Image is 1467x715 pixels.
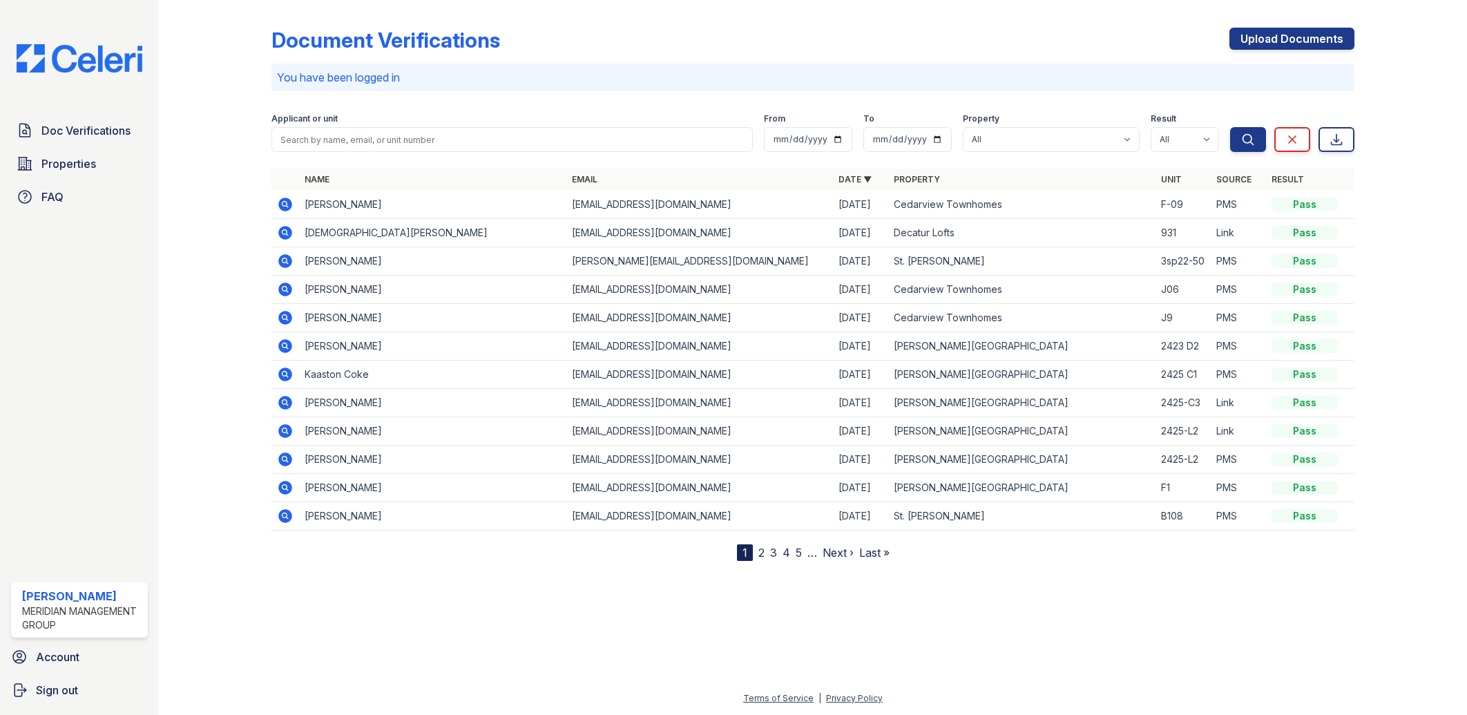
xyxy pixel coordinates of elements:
span: FAQ [41,189,64,205]
td: 2425-C3 [1156,389,1211,417]
span: Properties [41,155,96,172]
label: From [764,113,785,124]
div: Pass [1272,424,1338,438]
td: 2423 D2 [1156,332,1211,361]
td: [EMAIL_ADDRESS][DOMAIN_NAME] [566,417,834,446]
td: St. [PERSON_NAME] [888,247,1156,276]
td: [DATE] [833,191,888,219]
td: Link [1211,389,1266,417]
a: 5 [796,546,802,560]
td: PMS [1211,191,1266,219]
div: | [818,693,821,703]
td: [EMAIL_ADDRESS][DOMAIN_NAME] [566,502,834,531]
td: [PERSON_NAME] [299,276,566,304]
td: St. [PERSON_NAME] [888,502,1156,531]
td: [DATE] [833,389,888,417]
td: 2425-L2 [1156,446,1211,474]
td: PMS [1211,332,1266,361]
input: Search by name, email, or unit number [271,127,754,152]
td: PMS [1211,304,1266,332]
td: [PERSON_NAME][GEOGRAPHIC_DATA] [888,446,1156,474]
a: Email [572,174,597,184]
td: [PERSON_NAME] [299,247,566,276]
a: 2 [758,546,765,560]
div: Pass [1272,283,1338,296]
td: [DATE] [833,332,888,361]
td: [PERSON_NAME] [299,304,566,332]
td: [PERSON_NAME] [299,389,566,417]
a: Source [1216,174,1252,184]
span: Sign out [36,682,78,698]
td: [EMAIL_ADDRESS][DOMAIN_NAME] [566,304,834,332]
td: [DATE] [833,361,888,389]
label: Property [963,113,999,124]
td: [EMAIL_ADDRESS][DOMAIN_NAME] [566,219,834,247]
div: Pass [1272,368,1338,381]
td: PMS [1211,361,1266,389]
div: Document Verifications [271,28,500,53]
a: Unit [1161,174,1182,184]
div: Pass [1272,254,1338,268]
div: Pass [1272,452,1338,466]
label: Result [1151,113,1176,124]
td: 3sp22-50 [1156,247,1211,276]
td: [DATE] [833,417,888,446]
div: Pass [1272,198,1338,211]
td: [DATE] [833,502,888,531]
a: Result [1272,174,1304,184]
td: [EMAIL_ADDRESS][DOMAIN_NAME] [566,361,834,389]
td: PMS [1211,276,1266,304]
div: Pass [1272,311,1338,325]
a: Sign out [6,676,153,704]
a: 4 [783,546,790,560]
span: Account [36,649,79,665]
td: [DATE] [833,276,888,304]
div: Pass [1272,226,1338,240]
td: [PERSON_NAME] [299,502,566,531]
td: [PERSON_NAME][GEOGRAPHIC_DATA] [888,474,1156,502]
td: [PERSON_NAME][GEOGRAPHIC_DATA] [888,361,1156,389]
a: 3 [770,546,777,560]
td: [DATE] [833,474,888,502]
td: [EMAIL_ADDRESS][DOMAIN_NAME] [566,191,834,219]
div: 1 [737,544,753,561]
a: FAQ [11,183,148,211]
td: [EMAIL_ADDRESS][DOMAIN_NAME] [566,389,834,417]
td: [EMAIL_ADDRESS][DOMAIN_NAME] [566,446,834,474]
td: [PERSON_NAME][GEOGRAPHIC_DATA] [888,389,1156,417]
label: To [863,113,874,124]
td: [PERSON_NAME] [299,191,566,219]
a: Date ▼ [838,174,872,184]
td: PMS [1211,474,1266,502]
td: Decatur Lofts [888,219,1156,247]
td: [EMAIL_ADDRESS][DOMAIN_NAME] [566,276,834,304]
td: Link [1211,417,1266,446]
td: Link [1211,219,1266,247]
td: 2425 C1 [1156,361,1211,389]
td: B108 [1156,502,1211,531]
td: PMS [1211,502,1266,531]
td: [PERSON_NAME][GEOGRAPHIC_DATA] [888,417,1156,446]
td: [EMAIL_ADDRESS][DOMAIN_NAME] [566,332,834,361]
a: Properties [11,150,148,178]
a: Upload Documents [1229,28,1354,50]
a: Doc Verifications [11,117,148,144]
td: [PERSON_NAME] [299,332,566,361]
td: [DATE] [833,304,888,332]
td: [DATE] [833,219,888,247]
td: F1 [1156,474,1211,502]
a: Next › [823,546,854,560]
div: Pass [1272,509,1338,523]
a: Privacy Policy [826,693,883,703]
p: You have been logged in [277,69,1350,86]
img: CE_Logo_Blue-a8612792a0a2168367f1c8372b55b34899dd931a85d93a1a3d3e32e68fde9ad4.png [6,44,153,73]
td: Kaaston Coke [299,361,566,389]
div: Pass [1272,481,1338,495]
td: J06 [1156,276,1211,304]
td: J9 [1156,304,1211,332]
div: Meridian Management Group [22,604,142,632]
span: Doc Verifications [41,122,131,139]
td: [PERSON_NAME] [299,446,566,474]
span: … [807,544,817,561]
